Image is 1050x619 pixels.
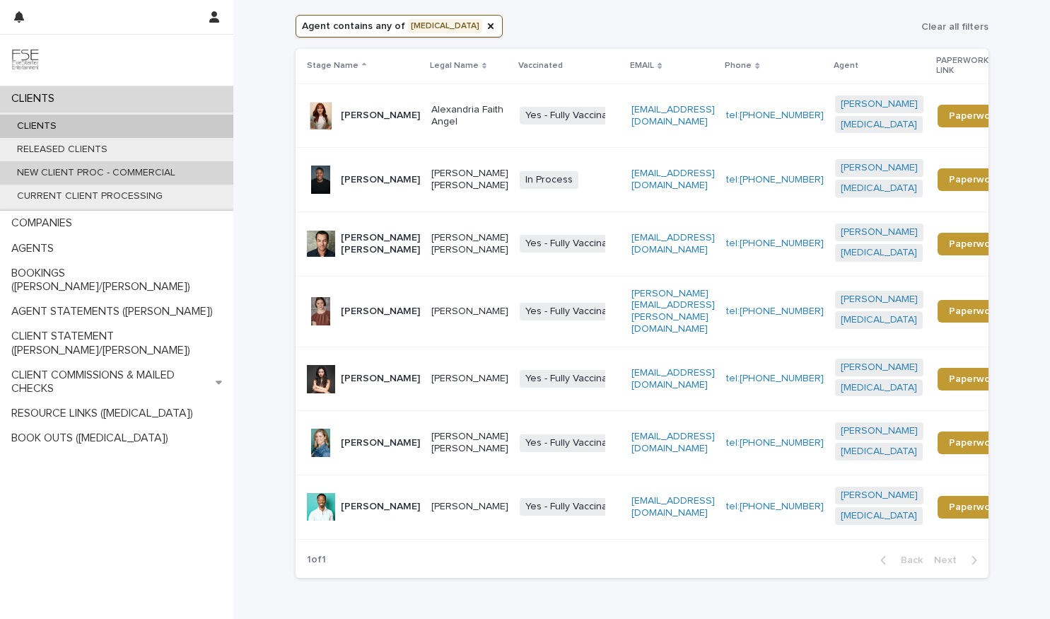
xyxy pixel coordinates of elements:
p: COMPANIES [6,216,83,230]
a: tel:[PHONE_NUMBER] [726,110,824,120]
a: [MEDICAL_DATA] [841,382,917,394]
p: [PERSON_NAME] [341,437,420,449]
a: [MEDICAL_DATA] [841,314,917,326]
p: RESOURCE LINKS ([MEDICAL_DATA]) [6,407,204,420]
a: [PERSON_NAME] [841,162,918,174]
a: tel:[PHONE_NUMBER] [726,306,824,316]
p: BOOK OUTS ([MEDICAL_DATA]) [6,432,180,445]
p: [PERSON_NAME] [341,174,420,186]
a: [EMAIL_ADDRESS][DOMAIN_NAME] [631,105,715,127]
p: AGENTS [6,242,65,255]
p: [PERSON_NAME] [341,373,420,385]
p: BOOKINGS ([PERSON_NAME]/[PERSON_NAME]) [6,267,233,294]
a: tel:[PHONE_NUMBER] [726,175,824,185]
span: Yes - Fully Vaccinated [520,434,628,452]
p: [PERSON_NAME] [341,306,420,318]
a: [EMAIL_ADDRESS][DOMAIN_NAME] [631,168,715,190]
a: [EMAIL_ADDRESS][DOMAIN_NAME] [631,432,715,453]
p: [PERSON_NAME] [431,373,508,385]
span: Yes - Fully Vaccinated [520,498,628,516]
p: CLIENT COMMISSIONS & MAILED CHECKS [6,369,216,395]
p: [PERSON_NAME] [431,306,508,318]
span: Paperwork [949,306,999,316]
p: CURRENT CLIENT PROCESSING [6,190,174,202]
button: Next [928,554,988,567]
p: [PERSON_NAME] [PERSON_NAME] [431,232,508,256]
a: [MEDICAL_DATA] [841,119,917,131]
span: Back [892,555,923,565]
a: [PERSON_NAME] [841,294,918,306]
p: PAPERWORK LINK [936,53,1003,79]
tr: [PERSON_NAME][PERSON_NAME] [PERSON_NAME]In Process[EMAIL_ADDRESS][DOMAIN_NAME]tel:[PHONE_NUMBER][... [296,148,1034,212]
a: Paperwork [938,105,1010,127]
span: Paperwork [949,111,999,121]
a: [EMAIL_ADDRESS][DOMAIN_NAME] [631,368,715,390]
p: Alexandria Faith Angel [431,104,508,128]
span: Yes - Fully Vaccinated [520,235,628,253]
a: tel:[PHONE_NUMBER] [726,438,824,448]
p: [PERSON_NAME] [PERSON_NAME] [431,431,508,455]
span: Yes - Fully Vaccinated [520,370,628,388]
p: Agent [834,58,858,74]
a: [EMAIL_ADDRESS][DOMAIN_NAME] [631,233,715,255]
tr: [PERSON_NAME][PERSON_NAME]Yes - Fully Vaccinated[PERSON_NAME][EMAIL_ADDRESS][PERSON_NAME][DOMAIN_... [296,276,1034,347]
a: Paperwork [938,432,1010,454]
span: Paperwork [949,502,999,512]
a: Paperwork [938,168,1010,191]
p: RELEASED CLIENTS [6,144,119,156]
p: CLIENTS [6,120,68,132]
span: Clear all filters [921,22,988,32]
p: [PERSON_NAME] [341,501,420,513]
span: Yes - Fully Vaccinated [520,303,628,320]
span: In Process [520,171,578,189]
a: [PERSON_NAME] [841,361,918,374]
a: [PERSON_NAME] [841,490,918,502]
button: Back [869,554,928,567]
p: 1 of 1 [296,543,337,577]
p: Phone [725,58,752,74]
a: [PERSON_NAME] [841,98,918,110]
p: CLIENTS [6,92,66,105]
a: tel:[PHONE_NUMBER] [726,374,824,383]
a: [PERSON_NAME] [841,425,918,437]
a: Paperwork [938,368,1010,391]
p: Vaccinated [518,58,563,74]
p: EMAIL [630,58,654,74]
a: [MEDICAL_DATA] [841,446,917,458]
img: 9JgRvJ3ETPGCJDhvPVA5 [11,46,40,74]
a: [MEDICAL_DATA] [841,247,917,259]
p: Legal Name [430,58,479,74]
span: Paperwork [949,175,999,185]
p: NEW CLIENT PROC - COMMERCIAL [6,167,187,179]
a: tel:[PHONE_NUMBER] [726,238,824,248]
p: Stage Name [307,58,358,74]
a: [MEDICAL_DATA] [841,183,917,195]
p: [PERSON_NAME] [PERSON_NAME] [341,232,420,256]
a: [MEDICAL_DATA] [841,510,917,522]
p: [PERSON_NAME] [341,110,420,122]
p: CLIENT STATEMENT ([PERSON_NAME]/[PERSON_NAME]) [6,330,233,357]
button: Agent [296,15,503,37]
button: Clear all filters [916,16,988,37]
a: [EMAIL_ADDRESS][DOMAIN_NAME] [631,496,715,518]
tr: [PERSON_NAME][PERSON_NAME] [PERSON_NAME]Yes - Fully Vaccinated[EMAIL_ADDRESS][DOMAIN_NAME]tel:[PH... [296,411,1034,475]
tr: [PERSON_NAME] [PERSON_NAME][PERSON_NAME] [PERSON_NAME]Yes - Fully Vaccinated[EMAIL_ADDRESS][DOMAI... [296,212,1034,276]
a: Paperwork [938,300,1010,323]
a: [PERSON_NAME][EMAIL_ADDRESS][PERSON_NAME][DOMAIN_NAME] [631,289,715,334]
span: Paperwork [949,239,999,249]
a: Paperwork [938,233,1010,255]
p: [PERSON_NAME] [PERSON_NAME] [431,168,508,192]
span: Paperwork [949,374,999,384]
tr: [PERSON_NAME]Alexandria Faith AngelYes - Fully Vaccinated[EMAIL_ADDRESS][DOMAIN_NAME]tel:[PHONE_N... [296,83,1034,148]
a: Paperwork [938,496,1010,519]
a: tel:[PHONE_NUMBER] [726,502,824,511]
span: Paperwork [949,438,999,448]
tr: [PERSON_NAME][PERSON_NAME]Yes - Fully Vaccinated[EMAIL_ADDRESS][DOMAIN_NAME]tel:[PHONE_NUMBER][PE... [296,347,1034,411]
a: [PERSON_NAME] [841,226,918,238]
span: Yes - Fully Vaccinated [520,107,628,125]
span: Next [934,555,965,565]
tr: [PERSON_NAME][PERSON_NAME]Yes - Fully Vaccinated[EMAIL_ADDRESS][DOMAIN_NAME]tel:[PHONE_NUMBER][PE... [296,475,1034,539]
p: [PERSON_NAME] [431,501,508,513]
p: AGENT STATEMENTS ([PERSON_NAME]) [6,305,224,318]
